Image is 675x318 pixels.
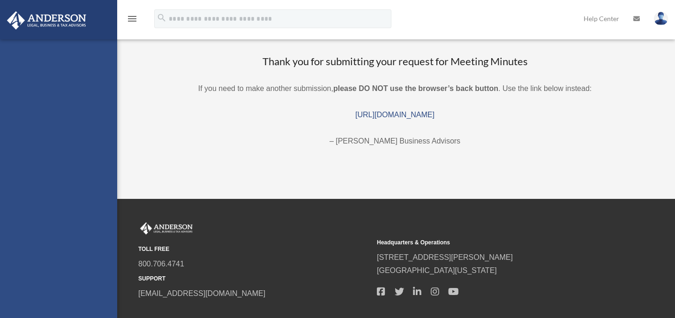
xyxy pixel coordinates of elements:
[138,222,195,235] img: Anderson Advisors Platinum Portal
[157,13,167,23] i: search
[138,244,370,254] small: TOLL FREE
[377,238,609,248] small: Headquarters & Operations
[127,13,138,24] i: menu
[333,84,498,92] b: please DO NOT use the browser’s back button
[138,260,184,268] a: 800.706.4741
[127,82,663,95] p: If you need to make another submission, . Use the link below instead:
[127,54,663,69] h3: Thank you for submitting your request for Meeting Minutes
[654,12,668,25] img: User Pic
[127,16,138,24] a: menu
[4,11,89,30] img: Anderson Advisors Platinum Portal
[377,266,497,274] a: [GEOGRAPHIC_DATA][US_STATE]
[377,253,513,261] a: [STREET_ADDRESS][PERSON_NAME]
[138,289,265,297] a: [EMAIL_ADDRESS][DOMAIN_NAME]
[138,274,370,284] small: SUPPORT
[127,135,663,148] p: – [PERSON_NAME] Business Advisors
[355,111,435,119] a: [URL][DOMAIN_NAME]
